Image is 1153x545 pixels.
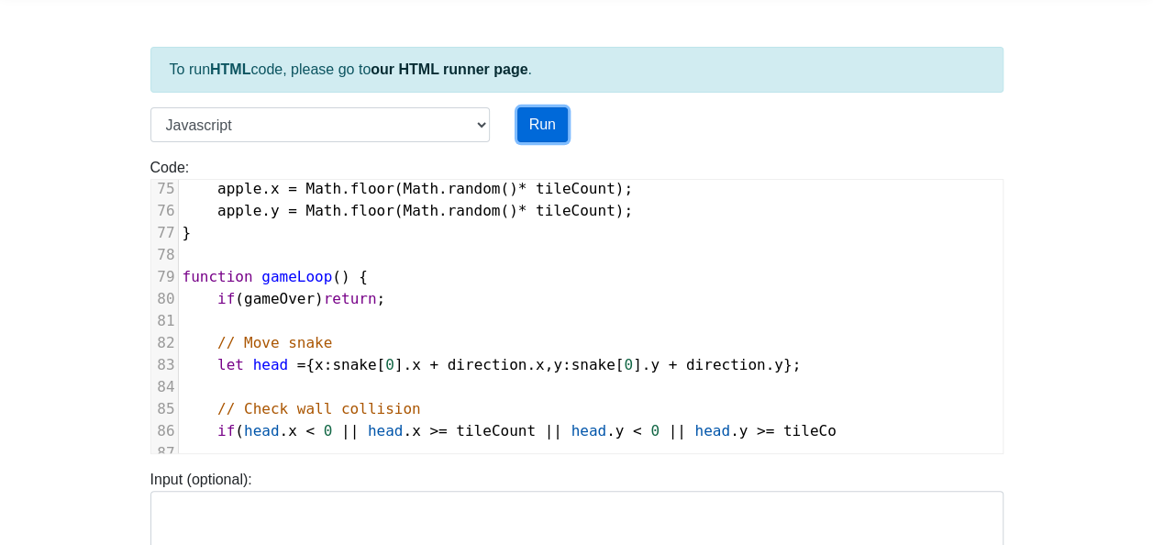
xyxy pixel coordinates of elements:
[536,356,545,373] span: x
[183,422,837,439] span: ( . . . .
[305,422,315,439] span: <
[217,180,261,197] span: apple
[669,356,678,373] span: +
[288,180,297,197] span: =
[151,420,178,442] div: 86
[151,398,178,420] div: 85
[217,356,244,373] span: let
[288,422,297,439] span: x
[151,332,178,354] div: 82
[448,356,527,373] span: direction
[217,202,261,219] span: apple
[650,422,660,439] span: 0
[183,268,368,285] span: () {
[350,180,394,197] span: floor
[315,356,324,373] span: x
[151,442,178,464] div: 87
[429,422,447,439] span: >=
[217,422,235,439] span: if
[305,180,341,197] span: Math
[429,356,438,373] span: +
[341,422,359,439] span: ||
[368,422,404,439] span: head
[183,224,192,241] span: }
[217,334,332,351] span: // Move snake
[774,356,783,373] span: y
[757,422,774,439] span: >=
[244,422,280,439] span: head
[350,202,394,219] span: floor
[253,356,289,373] span: head
[151,376,178,398] div: 84
[783,422,837,439] span: tileCo
[536,202,615,219] span: tileCount
[217,400,421,417] span: // Check wall collision
[571,422,606,439] span: head
[650,356,660,373] span: y
[403,180,438,197] span: Math
[545,422,562,439] span: ||
[324,422,333,439] span: 0
[739,422,748,439] span: y
[668,422,685,439] span: ||
[183,356,802,373] span: { : [ ]. . , : [ ]. . };
[217,290,235,307] span: if
[151,354,178,376] div: 83
[151,310,178,332] div: 81
[151,222,178,244] div: 77
[271,180,280,197] span: x
[183,202,633,219] span: . . ( . () );
[412,422,421,439] span: x
[210,61,250,77] strong: HTML
[151,200,178,222] div: 76
[456,422,536,439] span: tileCount
[151,244,178,266] div: 78
[624,356,633,373] span: 0
[517,107,568,142] button: Run
[694,422,730,439] span: head
[183,290,386,307] span: ( ) ;
[151,178,178,200] div: 75
[553,356,562,373] span: y
[448,180,501,197] span: random
[412,356,421,373] span: x
[403,202,438,219] span: Math
[183,180,633,197] span: . . ( . () );
[448,202,501,219] span: random
[633,422,642,439] span: <
[371,61,527,77] a: our HTML runner page
[385,356,394,373] span: 0
[288,202,297,219] span: =
[261,268,332,285] span: gameLoop
[305,202,341,219] span: Math
[244,290,315,307] span: gameOver
[332,356,376,373] span: snake
[271,202,280,219] span: y
[183,268,253,285] span: function
[150,47,1003,93] div: To run code, please go to .
[615,422,625,439] span: y
[137,157,1017,454] div: Code:
[324,290,377,307] span: return
[686,356,766,373] span: direction
[297,356,306,373] span: =
[151,288,178,310] div: 80
[571,356,615,373] span: snake
[151,266,178,288] div: 79
[536,180,615,197] span: tileCount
